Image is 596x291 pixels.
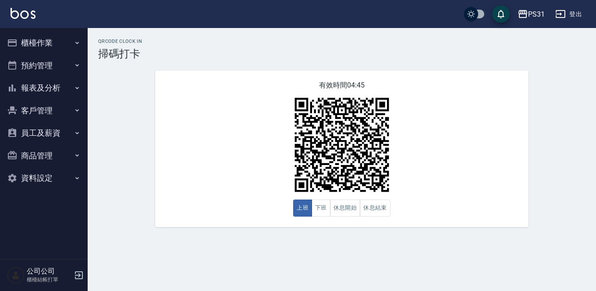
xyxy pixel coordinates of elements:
button: 員工及薪資 [4,122,84,144]
div: 有效時間 04:45 [155,70,529,227]
button: 休息結束 [360,200,390,217]
img: Person [7,266,25,284]
h5: 公司公司 [27,267,71,276]
button: 櫃檯作業 [4,32,84,54]
div: PS31 [528,9,545,20]
button: 下班 [312,200,330,217]
button: 登出 [552,6,585,22]
h3: 掃碼打卡 [98,48,585,60]
img: Logo [11,8,35,19]
button: 商品管理 [4,144,84,167]
p: 櫃檯結帳打單 [27,276,71,284]
button: 預約管理 [4,54,84,77]
button: 上班 [293,200,312,217]
button: 報表及分析 [4,77,84,99]
button: save [492,5,510,23]
button: 休息開始 [330,200,361,217]
button: 客戶管理 [4,99,84,122]
h2: QRcode Clock In [98,39,585,44]
button: 資料設定 [4,167,84,189]
button: PS31 [514,5,548,23]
